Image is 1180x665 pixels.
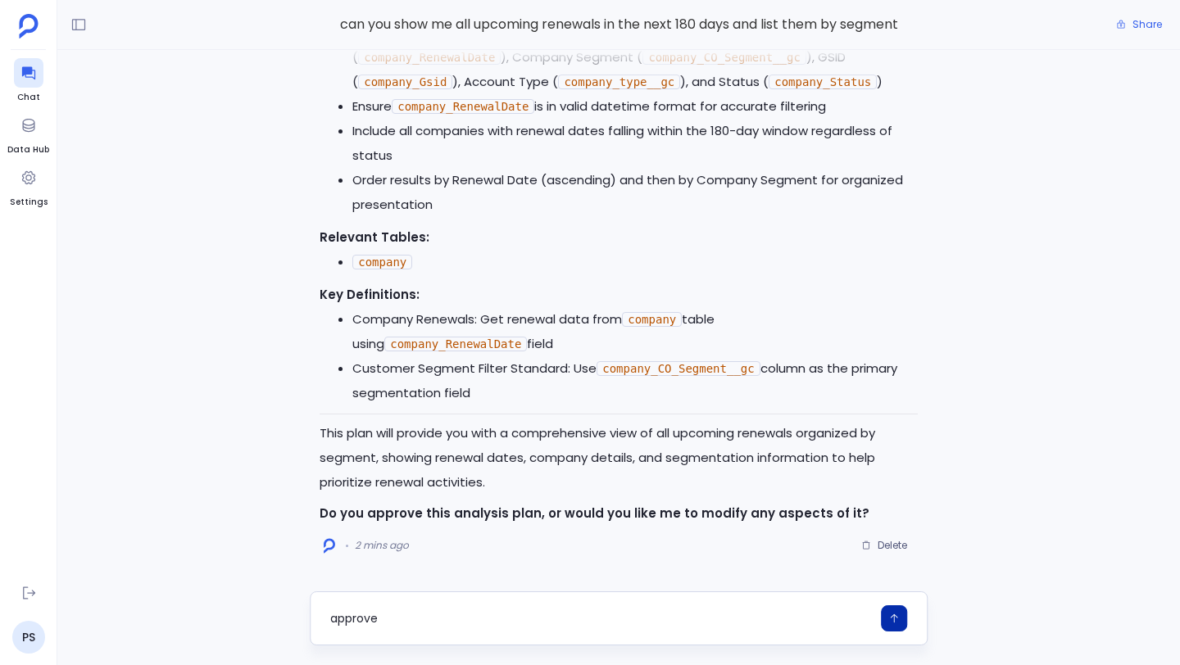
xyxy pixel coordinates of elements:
a: PS [12,621,45,654]
span: Chat [14,91,43,104]
code: company [622,312,682,327]
li: Include all companies with renewal dates falling within the 180-day window regardless of status [352,119,918,168]
p: This plan will provide you with a comprehensive view of all upcoming renewals organized by segmen... [320,421,918,495]
button: Share [1106,13,1172,36]
button: Delete [851,533,918,558]
a: Chat [14,58,43,104]
code: company_RenewalDate [384,337,527,351]
li: Ensure is in valid datetime format for accurate filtering [352,94,918,119]
strong: Relevant Tables: [320,228,429,246]
img: logo [324,538,335,554]
strong: Do you approve this analysis plan, or would you like me to modify any aspects of it? [320,504,869,522]
code: company [352,255,412,269]
span: can you show me all upcoming renewals in the next 180 days and list them by segment [310,14,928,35]
textarea: approve [330,610,871,627]
span: 2 mins ago [355,539,409,552]
li: Order results by Renewal Date (ascending) and then by Company Segment for organized presentation [352,168,918,217]
img: petavue logo [19,14,39,38]
code: company_RenewalDate [392,99,534,114]
span: Share [1132,18,1162,31]
li: Company Renewals: Get renewal data from table using field [352,307,918,356]
span: Delete [878,539,907,552]
span: Data Hub [7,143,49,156]
strong: Key Definitions: [320,286,420,303]
code: company_CO_Segment__gc [597,361,760,376]
a: Data Hub [7,111,49,156]
a: Settings [10,163,48,209]
span: Settings [10,196,48,209]
li: Customer Segment Filter Standard: Use column as the primary segmentation field [352,356,918,405]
